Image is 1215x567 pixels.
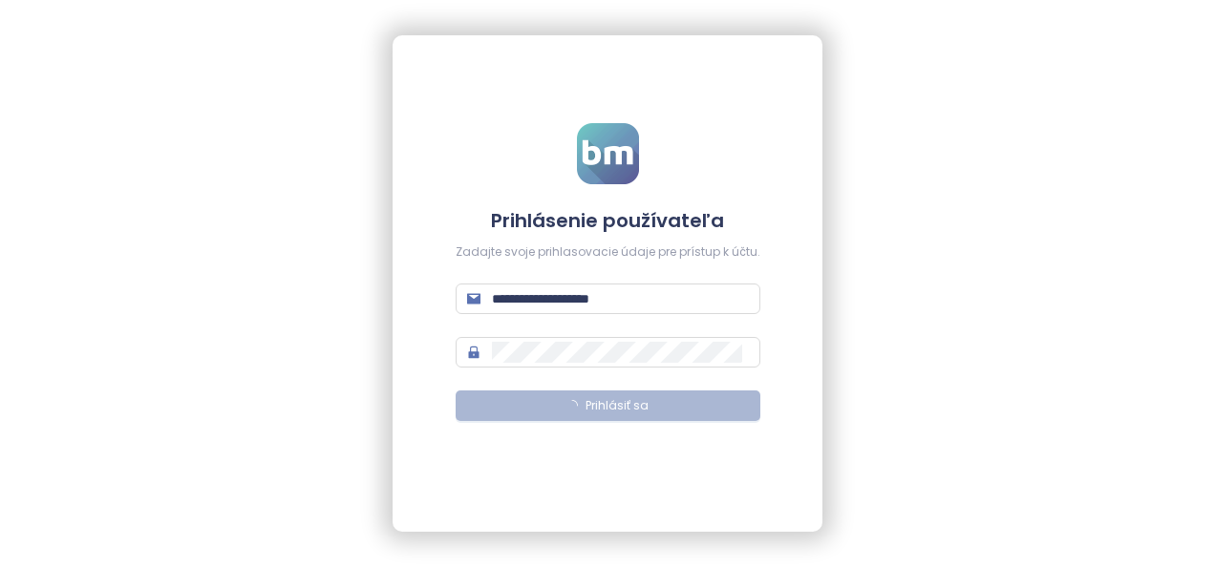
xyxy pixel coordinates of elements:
div: Zadajte svoje prihlasovacie údaje pre prístup k účtu. [456,243,760,262]
button: Prihlásiť sa [456,390,760,421]
h4: Prihlásenie používateľa [456,207,760,234]
span: Prihlásiť sa [586,397,649,415]
img: logo [577,123,639,184]
span: mail [467,292,480,305]
span: lock [467,346,480,359]
span: loading [565,398,580,413]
